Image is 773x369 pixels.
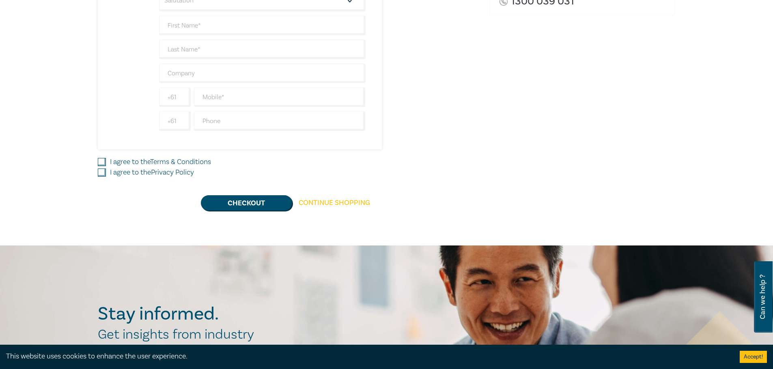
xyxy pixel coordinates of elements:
h2: Stay informed. [98,303,289,324]
label: I agree to the [110,167,194,178]
button: Accept cookies [740,351,767,363]
input: Mobile* [194,87,366,107]
button: Checkout [201,195,292,211]
input: +61 [159,87,191,107]
input: Phone [194,111,366,131]
span: Can we help ? [759,266,767,328]
input: Company [159,64,366,83]
input: +61 [159,111,191,131]
div: This website uses cookies to enhance the user experience. [6,351,728,362]
a: Terms & Conditions [150,157,211,166]
input: First Name* [159,16,366,35]
a: Continue Shopping [292,195,377,211]
input: Last Name* [159,40,366,59]
a: Privacy Policy [151,168,194,177]
label: I agree to the [110,157,211,167]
